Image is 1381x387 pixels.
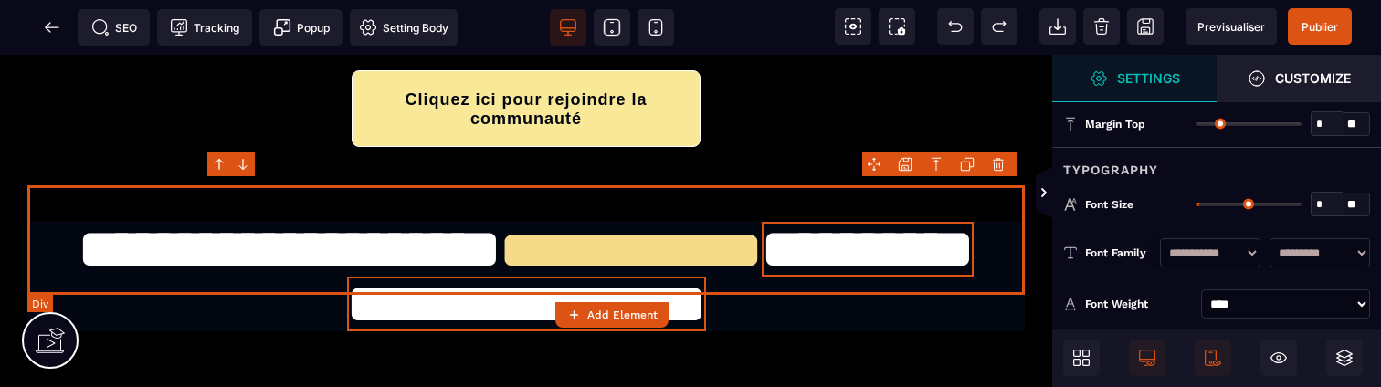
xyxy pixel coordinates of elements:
span: Hide/Show Block [1260,340,1297,376]
div: Font Family [1085,244,1151,262]
span: SEO [91,18,137,37]
strong: Settings [1117,71,1180,85]
span: Previsualiser [1197,20,1265,34]
span: Settings [1052,55,1217,102]
button: Cliquez ici pour rejoindre la communauté [352,16,701,92]
span: Mobile Only [1195,340,1231,376]
span: Desktop Only [1129,340,1165,376]
span: Preview [1186,8,1277,45]
span: Open Blocks [1063,340,1100,376]
span: View components [835,8,871,45]
span: Open Layers [1326,340,1363,376]
div: Typography [1052,147,1381,181]
span: Publier [1302,20,1338,34]
span: Popup [273,18,330,37]
span: Tracking [170,18,239,37]
span: Setting Body [359,18,448,37]
span: Screenshot [879,8,915,45]
span: Margin Top [1085,117,1145,131]
div: Font Weight [1085,295,1194,313]
strong: Add Element [587,309,658,321]
button: Add Element [555,302,669,328]
span: Font Size [1085,197,1133,212]
span: Open Style Manager [1217,55,1381,102]
strong: Customize [1275,71,1351,85]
